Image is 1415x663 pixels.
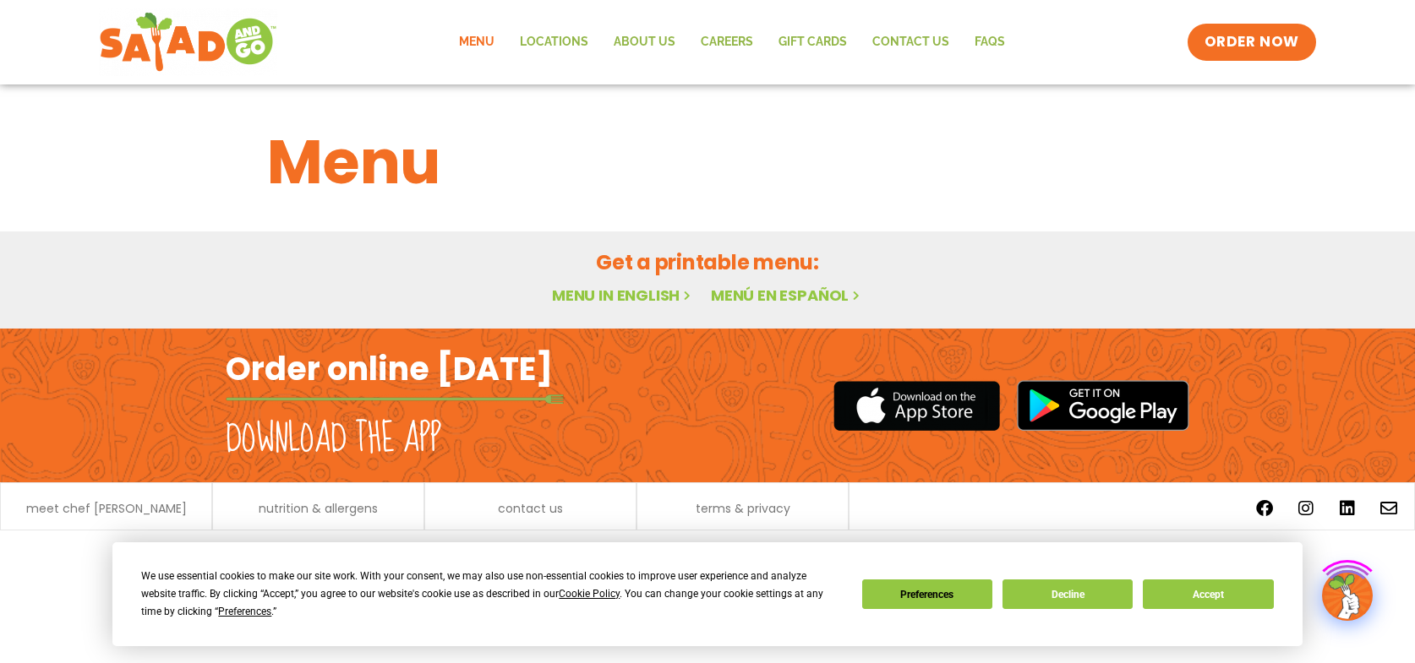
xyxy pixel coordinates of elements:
[552,285,694,306] a: Menu in English
[259,503,378,514] a: nutrition & allergens
[1003,579,1133,609] button: Decline
[1143,579,1273,609] button: Accept
[833,378,1000,433] img: appstore
[99,8,277,76] img: new-SAG-logo-768×292
[446,23,507,62] a: Menu
[141,568,841,621] div: We use essential cookies to make our site work. With your consent, we may also use non-essential ...
[267,117,1148,208] h1: Menu
[112,542,1303,646] div: Cookie Consent Prompt
[688,23,766,62] a: Careers
[601,23,688,62] a: About Us
[507,23,601,62] a: Locations
[498,503,563,514] a: contact us
[862,579,992,609] button: Preferences
[267,247,1148,277] h2: Get a printable menu:
[1017,380,1189,431] img: google_play
[226,416,441,463] h2: Download the app
[1188,24,1316,61] a: ORDER NOW
[962,23,1018,62] a: FAQs
[559,588,620,600] span: Cookie Policy
[711,285,863,306] a: Menú en español
[226,394,564,404] img: fork
[446,23,1018,62] nav: Menu
[696,503,790,514] a: terms & privacy
[860,23,962,62] a: Contact Us
[226,348,553,389] h2: Order online [DATE]
[218,606,271,617] span: Preferences
[766,23,860,62] a: GIFT CARDS
[26,503,187,514] a: meet chef [PERSON_NAME]
[1205,32,1299,52] span: ORDER NOW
